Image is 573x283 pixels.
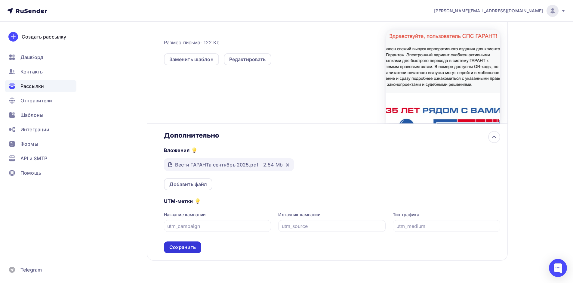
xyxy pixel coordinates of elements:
span: Отправители [20,97,52,104]
span: API и SMTP [20,155,47,162]
div: Тип трафика [393,212,500,218]
a: Контакты [5,66,76,78]
a: Отправители [5,95,76,107]
div: Добавить файл [169,181,207,188]
input: utm_source [282,222,382,230]
span: Формы [20,140,38,148]
div: Редактировать [229,56,266,63]
a: [PERSON_NAME][EMAIL_ADDRESS][DOMAIN_NAME] [434,5,566,17]
a: Дашборд [5,51,76,63]
h5: Вложения [164,147,189,154]
div: Создать рассылку [22,33,66,40]
div: Дополнительно [164,131,500,139]
span: Шаблоны [20,111,43,119]
span: Рассылки [20,82,44,90]
span: Telegram [20,266,42,273]
span: Дашборд [20,54,43,61]
input: utm_campaign [167,222,268,230]
a: Шаблоны [5,109,76,121]
span: [PERSON_NAME][EMAIL_ADDRESS][DOMAIN_NAME] [434,8,543,14]
div: 2.54 Mb [263,161,283,168]
span: Контакты [20,68,44,75]
h5: UTM-метки [164,197,193,205]
span: Интеграции [20,126,49,133]
a: Рассылки [5,80,76,92]
span: Помощь [20,169,41,176]
div: Название кампании [164,212,271,218]
div: Сохранить [169,244,196,251]
div: Источник кампании [278,212,386,218]
div: Заменить шаблон [169,56,214,63]
span: Размер письма: 122 Kb [164,39,220,46]
input: utm_medium [396,222,497,230]
div: Вести ГАРАНТа сентябрь 2025.pdf [175,161,258,168]
a: Формы [5,138,76,150]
